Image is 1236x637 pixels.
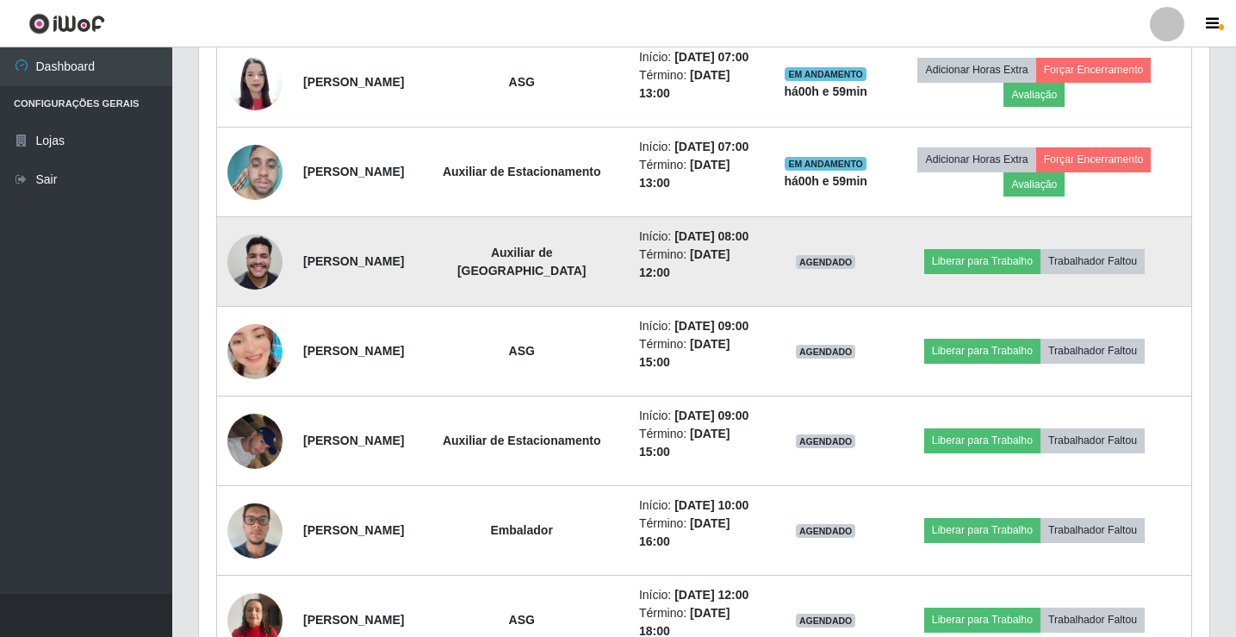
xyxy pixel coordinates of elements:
[917,147,1035,172] button: Adicionar Horas Extra
[796,524,856,538] span: AGENDADO
[639,317,763,335] li: Início:
[639,586,763,604] li: Início:
[227,46,283,119] img: 1732967695446.jpeg
[1040,518,1145,542] button: Trabalhador Faltou
[457,246,587,278] strong: Auxiliar de [GEOGRAPHIC_DATA]
[784,84,867,98] strong: há 00 h e 59 min
[1003,83,1065,107] button: Avaliação
[491,523,553,537] strong: Embalador
[639,138,763,156] li: Início:
[227,303,283,401] img: 1757779706690.jpeg
[674,409,748,422] time: [DATE] 09:00
[796,345,856,359] span: AGENDADO
[227,404,283,478] img: 1754491826586.jpeg
[924,249,1040,273] button: Liberar para Trabalho
[227,225,283,298] img: 1750720776565.jpeg
[28,13,105,34] img: CoreUI Logo
[303,434,404,447] strong: [PERSON_NAME]
[1036,58,1152,82] button: Forçar Encerramento
[303,254,404,268] strong: [PERSON_NAME]
[639,228,763,246] li: Início:
[227,494,283,567] img: 1740418670523.jpeg
[639,496,763,515] li: Início:
[1040,339,1145,363] button: Trabalhador Faltou
[509,75,535,89] strong: ASG
[639,335,763,372] li: Término:
[227,135,283,209] img: 1748551724527.jpeg
[639,156,763,192] li: Término:
[1036,147,1152,172] button: Forçar Encerramento
[674,498,748,512] time: [DATE] 10:00
[639,66,763,103] li: Término:
[785,157,866,171] span: EM ANDAMENTO
[443,165,601,178] strong: Auxiliar de Estacionamento
[639,48,763,66] li: Início:
[639,246,763,282] li: Término:
[303,75,404,89] strong: [PERSON_NAME]
[917,58,1035,82] button: Adicionar Horas Extra
[674,588,748,602] time: [DATE] 12:00
[796,614,856,628] span: AGENDADO
[1040,428,1145,453] button: Trabalhador Faltou
[785,67,866,81] span: EM ANDAMENTO
[924,428,1040,453] button: Liberar para Trabalho
[303,523,404,537] strong: [PERSON_NAME]
[674,140,748,153] time: [DATE] 07:00
[509,613,535,627] strong: ASG
[1040,249,1145,273] button: Trabalhador Faltou
[796,255,856,269] span: AGENDADO
[784,174,867,188] strong: há 00 h e 59 min
[303,344,404,358] strong: [PERSON_NAME]
[509,344,535,358] strong: ASG
[303,165,404,178] strong: [PERSON_NAME]
[639,407,763,425] li: Início:
[674,229,748,243] time: [DATE] 08:00
[1003,172,1065,197] button: Avaliação
[639,425,763,461] li: Término:
[924,339,1040,363] button: Liberar para Trabalho
[1040,608,1145,632] button: Trabalhador Faltou
[639,515,763,551] li: Término:
[674,319,748,333] time: [DATE] 09:00
[674,50,748,64] time: [DATE] 07:00
[443,434,601,447] strong: Auxiliar de Estacionamento
[303,613,404,627] strong: [PERSON_NAME]
[924,518,1040,542] button: Liberar para Trabalho
[924,608,1040,632] button: Liberar para Trabalho
[796,434,856,448] span: AGENDADO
